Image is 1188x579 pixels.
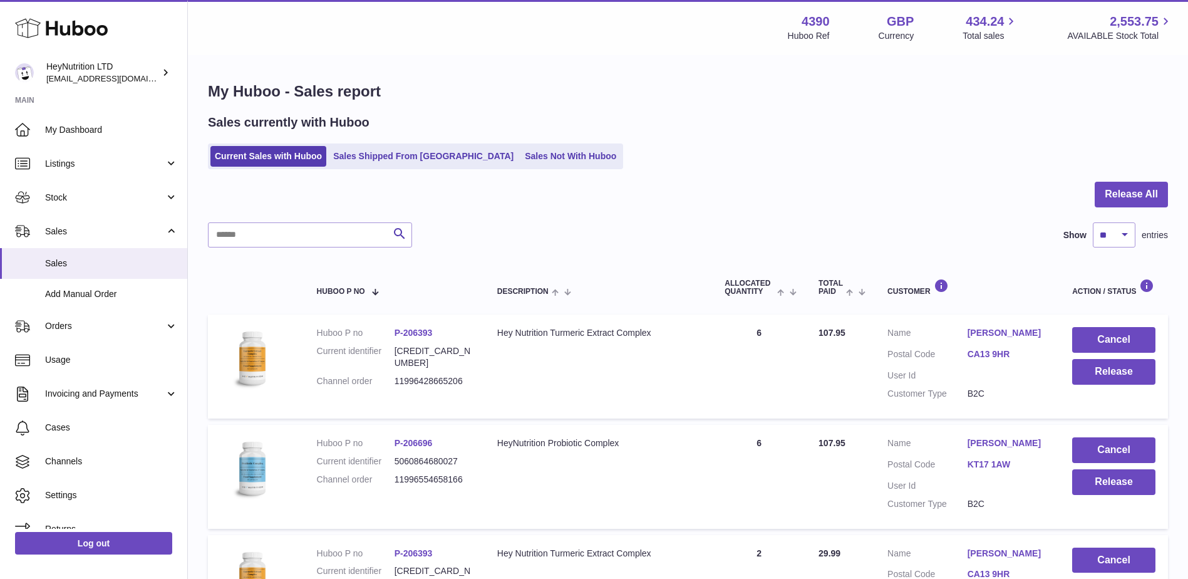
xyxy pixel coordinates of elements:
[887,480,968,492] dt: User Id
[45,456,178,467] span: Channels
[1072,437,1155,463] button: Cancel
[1072,327,1155,353] button: Cancel
[819,328,845,338] span: 107.95
[317,548,395,560] dt: Huboo P no
[45,192,165,204] span: Stock
[520,146,621,167] a: Sales Not With Huboo
[968,548,1048,560] a: [PERSON_NAME]
[887,388,968,400] dt: Customer Type
[819,279,843,296] span: Total paid
[963,30,1018,42] span: Total sales
[712,425,806,529] td: 6
[45,320,165,332] span: Orders
[497,327,700,339] div: Hey Nutrition Turmeric Extract Complex
[45,489,178,501] span: Settings
[45,422,178,434] span: Cases
[45,288,178,300] span: Add Manual Order
[45,258,178,269] span: Sales
[15,63,34,82] img: internalAdmin-4390@internal.huboo.com
[887,459,968,474] dt: Postal Code
[395,375,472,387] dd: 11996428665206
[879,30,914,42] div: Currency
[46,61,159,85] div: HeyNutrition LTD
[317,345,395,369] dt: Current identifier
[45,354,178,366] span: Usage
[395,345,472,369] dd: [CREDIT_CARD_NUMBER]
[1110,13,1159,30] span: 2,553.75
[317,437,395,449] dt: Huboo P no
[208,114,369,131] h2: Sales currently with Huboo
[395,438,433,448] a: P-206696
[317,456,395,467] dt: Current identifier
[45,523,178,535] span: Returns
[788,30,830,42] div: Huboo Ref
[1072,469,1155,495] button: Release
[497,437,700,449] div: HeyNutrition Probiotic Complex
[966,13,1004,30] span: 434.24
[1072,279,1155,296] div: Action / Status
[725,279,773,296] span: ALLOCATED Quantity
[887,348,968,363] dt: Postal Code
[968,348,1048,360] a: CA13 9HR
[1095,182,1168,207] button: Release All
[45,158,165,170] span: Listings
[887,327,968,342] dt: Name
[887,548,968,563] dt: Name
[497,288,549,296] span: Description
[45,124,178,136] span: My Dashboard
[887,498,968,510] dt: Customer Type
[1067,30,1173,42] span: AVAILABLE Stock Total
[1072,359,1155,385] button: Release
[395,474,472,486] dd: 11996554658166
[887,370,968,382] dt: User Id
[887,437,968,452] dt: Name
[712,315,806,419] td: 6
[887,279,1047,296] div: Customer
[317,327,395,339] dt: Huboo P no
[208,81,1168,102] h1: My Huboo - Sales report
[395,548,433,558] a: P-206393
[220,327,283,390] img: 43901725567759.jpeg
[968,498,1048,510] dd: B2C
[395,456,472,467] dd: 5060864680027
[317,375,395,387] dt: Channel order
[395,328,433,338] a: P-206393
[497,548,700,560] div: Hey Nutrition Turmeric Extract Complex
[819,438,845,448] span: 107.95
[968,388,1048,400] dd: B2C
[45,226,165,237] span: Sales
[317,288,365,296] span: Huboo P no
[968,327,1048,339] a: [PERSON_NAME]
[329,146,518,167] a: Sales Shipped From [GEOGRAPHIC_DATA]
[46,73,184,83] span: [EMAIL_ADDRESS][DOMAIN_NAME]
[210,146,326,167] a: Current Sales with Huboo
[963,13,1018,42] a: 434.24 Total sales
[1142,229,1168,241] span: entries
[802,13,830,30] strong: 4390
[968,437,1048,449] a: [PERSON_NAME]
[45,388,165,400] span: Invoicing and Payments
[317,474,395,486] dt: Channel order
[15,532,172,555] a: Log out
[220,437,283,500] img: 43901725567703.jpeg
[1063,229,1087,241] label: Show
[887,13,914,30] strong: GBP
[819,548,840,558] span: 29.99
[1067,13,1173,42] a: 2,553.75 AVAILABLE Stock Total
[1072,548,1155,573] button: Cancel
[968,459,1048,471] a: KT17 1AW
